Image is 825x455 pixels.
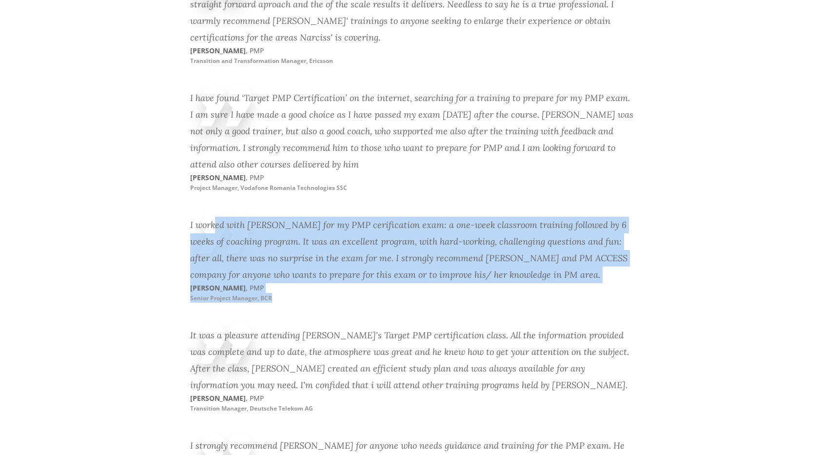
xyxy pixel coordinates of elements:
[190,173,412,192] p: [PERSON_NAME]
[190,90,635,173] div: I have found ‘Target PMP Certification’ on the internet, searching for a training to prepare for ...
[190,217,635,283] div: I worked with [PERSON_NAME] for my PMP cerification exam: a one-week classroom training followed ...
[190,57,333,65] small: Transition and Transformation Manager, Ericsson
[190,184,347,192] small: Project Manager, Vodafone Romania Technologies SSC
[190,327,635,393] div: It was a pleasure attending [PERSON_NAME]'s Target PMP certification class. All the information p...
[190,393,412,413] p: [PERSON_NAME]
[190,46,412,65] p: [PERSON_NAME]
[246,393,264,403] span: , PMP
[246,283,264,292] span: , PMP
[190,294,272,302] small: Senior Project Manager, BCR
[246,46,264,55] span: , PMP
[246,173,264,182] span: , PMP
[190,283,412,303] p: [PERSON_NAME]
[190,404,313,413] small: Transition Manager, Deutsche Telekom AG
